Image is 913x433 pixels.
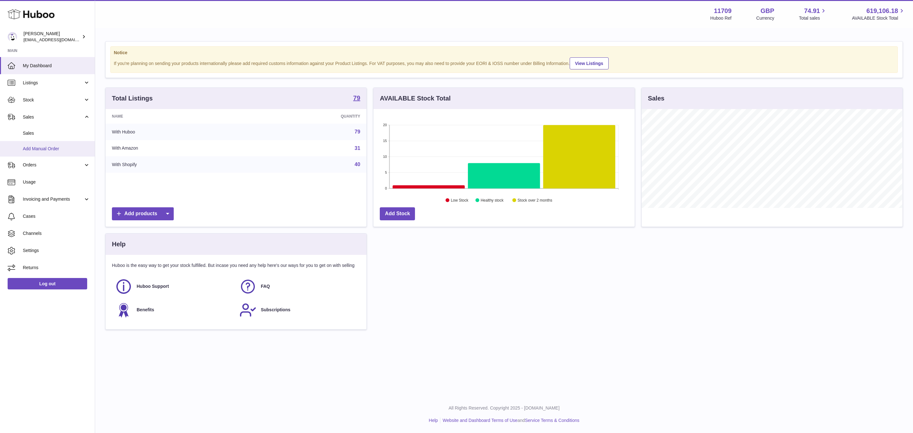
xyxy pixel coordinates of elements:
[261,307,290,313] span: Subscriptions
[23,114,83,120] span: Sales
[451,198,469,203] text: Low Stock
[112,262,360,268] p: Huboo is the easy way to get your stock fulfilled. But incase you need any help here's our ways f...
[112,207,174,220] a: Add products
[23,146,90,152] span: Add Manual Order
[383,155,387,158] text: 10
[112,94,153,103] h3: Total Listings
[23,196,83,202] span: Invoicing and Payments
[23,213,90,219] span: Cases
[115,278,233,295] a: Huboo Support
[799,7,827,21] a: 74.91 Total sales
[261,283,270,289] span: FAQ
[137,307,154,313] span: Benefits
[481,198,504,203] text: Healthy stock
[518,198,552,203] text: Stock over 2 months
[799,15,827,21] span: Total sales
[383,139,387,143] text: 15
[866,7,898,15] span: 619,106.18
[570,57,609,69] a: View Listings
[112,240,126,249] h3: Help
[100,405,908,411] p: All Rights Reserved. Copyright 2025 - [DOMAIN_NAME]
[852,15,905,21] span: AVAILABLE Stock Total
[23,80,83,86] span: Listings
[23,63,90,69] span: My Dashboard
[23,179,90,185] span: Usage
[355,129,360,134] a: 79
[239,278,357,295] a: FAQ
[443,418,517,423] a: Website and Dashboard Terms of Use
[23,162,83,168] span: Orders
[23,265,90,271] span: Returns
[8,32,17,42] img: internalAdmin-11709@internal.huboo.com
[239,301,357,319] a: Subscriptions
[380,207,415,220] a: Add Stock
[23,37,93,42] span: [EMAIL_ADDRESS][DOMAIN_NAME]
[804,7,820,15] span: 74.91
[429,418,438,423] a: Help
[852,7,905,21] a: 619,106.18 AVAILABLE Stock Total
[710,15,732,21] div: Huboo Ref
[23,130,90,136] span: Sales
[137,283,169,289] span: Huboo Support
[114,56,894,69] div: If you're planning on sending your products internationally please add required customs informati...
[106,156,249,173] td: With Shopify
[106,109,249,124] th: Name
[8,278,87,289] a: Log out
[383,123,387,127] text: 20
[385,171,387,174] text: 5
[761,7,774,15] strong: GBP
[380,94,450,103] h3: AVAILABLE Stock Total
[756,15,774,21] div: Currency
[355,145,360,151] a: 31
[115,301,233,319] a: Benefits
[23,31,81,43] div: [PERSON_NAME]
[106,140,249,157] td: With Amazon
[440,417,579,423] li: and
[23,248,90,254] span: Settings
[648,94,664,103] h3: Sales
[106,124,249,140] td: With Huboo
[385,186,387,190] text: 0
[714,7,732,15] strong: 11709
[355,162,360,167] a: 40
[249,109,367,124] th: Quantity
[23,230,90,236] span: Channels
[525,418,580,423] a: Service Terms & Conditions
[353,95,360,102] a: 79
[353,95,360,101] strong: 79
[23,97,83,103] span: Stock
[114,50,894,56] strong: Notice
